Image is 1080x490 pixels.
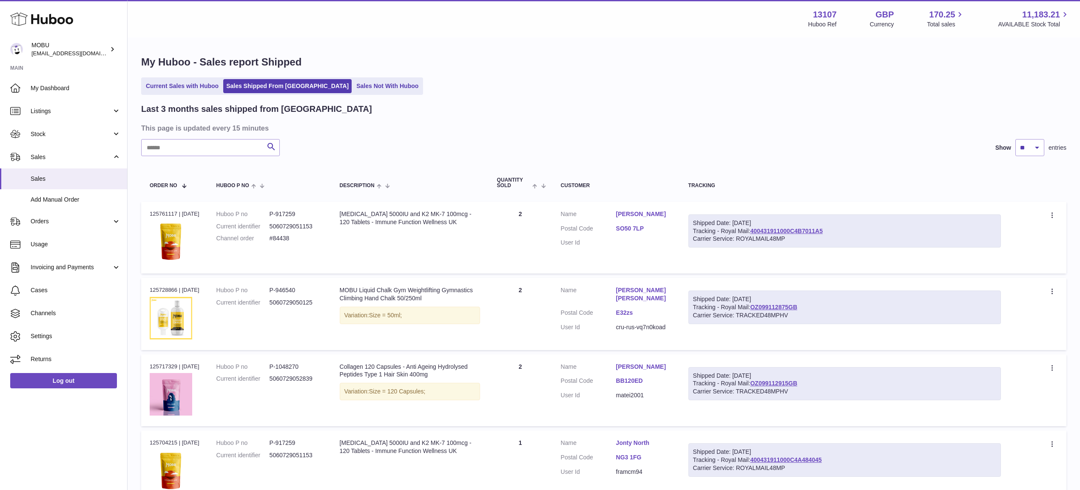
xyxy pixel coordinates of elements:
[150,286,199,294] div: 125728866 | [DATE]
[561,363,616,373] dt: Name
[927,20,965,28] span: Total sales
[31,286,121,294] span: Cases
[875,9,894,20] strong: GBP
[616,286,671,302] a: [PERSON_NAME] [PERSON_NAME]
[270,222,323,231] dd: 5060729051153
[31,50,125,57] span: [EMAIL_ADDRESS][DOMAIN_NAME]
[616,377,671,385] a: BB120ED
[270,375,323,383] dd: 5060729052839
[270,363,323,371] dd: P-1048270
[693,295,997,303] div: Shipped Date: [DATE]
[561,239,616,247] dt: User Id
[31,309,121,317] span: Channels
[223,79,352,93] a: Sales Shipped From [GEOGRAPHIC_DATA]
[750,304,797,311] a: OZ099112875GB
[150,297,192,339] img: $_57.PNG
[489,278,552,350] td: 2
[340,439,480,455] div: [MEDICAL_DATA] 5000IU and K2 MK-7 100mcg - 120 Tablets - Immune Function Wellness UK
[688,291,1001,324] div: Tracking - Royal Mail:
[216,183,249,188] span: Huboo P no
[927,9,965,28] a: 170.25 Total sales
[31,263,112,271] span: Invoicing and Payments
[1022,9,1060,20] span: 11,183.21
[270,299,323,307] dd: 5060729050125
[688,183,1001,188] div: Tracking
[216,234,270,242] dt: Channel order
[693,372,997,380] div: Shipped Date: [DATE]
[693,219,997,227] div: Shipped Date: [DATE]
[353,79,421,93] a: Sales Not With Huboo
[31,153,112,161] span: Sales
[216,222,270,231] dt: Current identifier
[616,309,671,317] a: E32zs
[150,439,199,447] div: 125704215 | [DATE]
[688,367,1001,401] div: Tracking - Royal Mail:
[216,439,270,447] dt: Huboo P no
[497,177,531,188] span: Quantity Sold
[489,202,552,273] td: 2
[31,107,112,115] span: Listings
[216,299,270,307] dt: Current identifier
[216,451,270,459] dt: Current identifier
[616,210,671,218] a: [PERSON_NAME]
[998,20,1070,28] span: AVAILABLE Stock Total
[616,323,671,331] dd: cru-rus-vq7n0koad
[693,235,997,243] div: Carrier Service: ROYALMAIL48MP
[150,363,199,370] div: 125717329 | [DATE]
[340,286,480,302] div: MOBU Liquid Chalk Gym Weightlifting Gymnastics Climbing Hand Chalk 50/250ml
[693,387,997,396] div: Carrier Service: TRACKED48MPHV
[10,43,23,56] img: mo@mobu.co.uk
[750,380,797,387] a: OZ099112915GB
[10,373,117,388] a: Log out
[31,332,121,340] span: Settings
[870,20,894,28] div: Currency
[369,312,402,319] span: Size = 50ml;
[31,175,121,183] span: Sales
[813,9,837,20] strong: 13107
[693,448,997,456] div: Shipped Date: [DATE]
[688,214,1001,248] div: Tracking - Royal Mail:
[995,144,1011,152] label: Show
[270,286,323,294] dd: P-946540
[31,196,121,204] span: Add Manual Order
[1049,144,1066,152] span: entries
[31,84,121,92] span: My Dashboard
[561,309,616,319] dt: Postal Code
[340,383,480,400] div: Variation:
[688,443,1001,477] div: Tracking - Royal Mail:
[561,468,616,476] dt: User Id
[150,373,192,416] img: $_57.PNG
[561,183,671,188] div: Customer
[561,210,616,220] dt: Name
[270,210,323,218] dd: P-917259
[561,225,616,235] dt: Postal Code
[929,9,955,20] span: 170.25
[561,391,616,399] dt: User Id
[141,103,372,115] h2: Last 3 months sales shipped from [GEOGRAPHIC_DATA]
[616,468,671,476] dd: framcm94
[31,355,121,363] span: Returns
[340,210,480,226] div: [MEDICAL_DATA] 5000IU and K2 MK-7 100mcg - 120 Tablets - Immune Function Wellness UK
[216,210,270,218] dt: Huboo P no
[340,307,480,324] div: Variation:
[616,391,671,399] dd: matei2001
[270,451,323,459] dd: 5060729051153
[216,375,270,383] dt: Current identifier
[369,388,426,395] span: Size = 120 Capsules;
[616,363,671,371] a: [PERSON_NAME]
[808,20,837,28] div: Huboo Ref
[750,228,822,234] a: 400431911000C4B7011A5
[693,311,997,319] div: Carrier Service: TRACKED48MPHV
[340,183,375,188] span: Description
[693,464,997,472] div: Carrier Service: ROYALMAIL48MP
[270,234,323,242] dd: #84438
[561,286,616,305] dt: Name
[750,456,821,463] a: 400431911000C4A484045
[998,9,1070,28] a: 11,183.21 AVAILABLE Stock Total
[143,79,222,93] a: Current Sales with Huboo
[150,210,199,218] div: 125761117 | [DATE]
[489,354,552,426] td: 2
[561,439,616,449] dt: Name
[340,363,480,379] div: Collagen 120 Capsules - Anti Ageing Hydrolysed Peptides Type 1 Hair Skin 400mg
[270,439,323,447] dd: P-917259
